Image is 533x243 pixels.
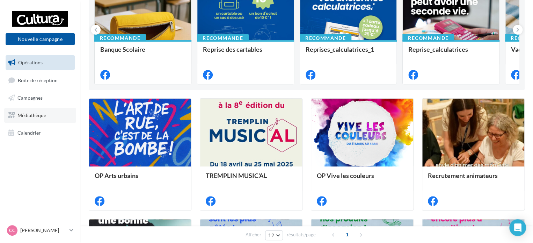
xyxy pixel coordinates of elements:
[268,233,274,238] span: 12
[402,34,454,42] div: Recommandé
[317,172,374,179] span: OP Vive les couleurs
[4,126,76,140] a: Calendrier
[206,172,267,179] span: TREMPLIN MUSIC'AL
[408,45,468,53] span: Reprise_calculatrices
[6,224,75,237] a: CC [PERSON_NAME]
[100,45,145,53] span: Banque Scolaire
[509,219,526,236] div: Open Intercom Messenger
[94,34,146,42] div: Recommandé
[265,230,283,240] button: 12
[20,227,67,234] p: [PERSON_NAME]
[17,129,41,135] span: Calendrier
[246,231,261,238] span: Afficher
[197,34,249,42] div: Recommandé
[95,172,138,179] span: OP Arts urbains
[428,172,498,179] span: Recrutement animateurs
[18,59,43,65] span: Opérations
[4,91,76,105] a: Campagnes
[17,112,46,118] span: Médiathèque
[9,227,15,234] span: CC
[4,55,76,70] a: Opérations
[17,95,43,101] span: Campagnes
[4,108,76,123] a: Médiathèque
[300,34,351,42] div: Recommandé
[287,231,316,238] span: résultats/page
[6,33,75,45] button: Nouvelle campagne
[4,73,76,88] a: Boîte de réception
[342,229,353,240] span: 1
[203,45,262,53] span: Reprise des cartables
[306,45,374,53] span: Reprises_calculatrices_1
[18,77,58,83] span: Boîte de réception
